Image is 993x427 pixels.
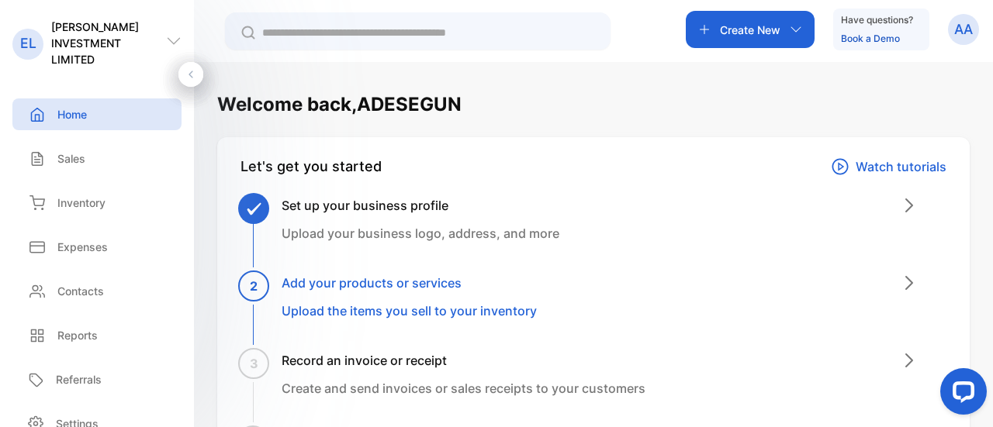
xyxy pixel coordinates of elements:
div: Let's get you started [240,156,382,177]
p: Create New [720,22,780,38]
h3: Record an invoice or receipt [282,351,645,370]
span: 3 [250,354,258,373]
a: Book a Demo [841,33,900,44]
a: Watch tutorials [831,156,946,177]
span: 2 [250,277,258,295]
p: Have questions? [841,12,913,28]
h3: Add your products or services [282,274,537,292]
p: Reports [57,327,98,343]
p: AA [954,19,973,40]
p: [PERSON_NAME] INVESTMENT LIMITED [51,19,166,67]
p: Home [57,106,87,122]
button: Create New [686,11,815,48]
p: Inventory [57,195,106,211]
p: EL [20,33,36,53]
p: Expenses [57,239,108,255]
button: AA [948,11,979,48]
iframe: LiveChat chat widget [928,362,993,427]
p: Create and send invoices or sales receipts to your customers [282,379,645,398]
p: Referrals [56,371,102,387]
p: Sales [57,150,85,167]
p: Upload your business logo, address, and more [282,224,559,243]
p: Watch tutorials [856,157,946,176]
p: Upload the items you sell to your inventory [282,301,537,320]
h1: Welcome back, ADESEGUN [217,91,462,119]
p: Contacts [57,283,104,299]
h3: Set up your business profile [282,196,559,215]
